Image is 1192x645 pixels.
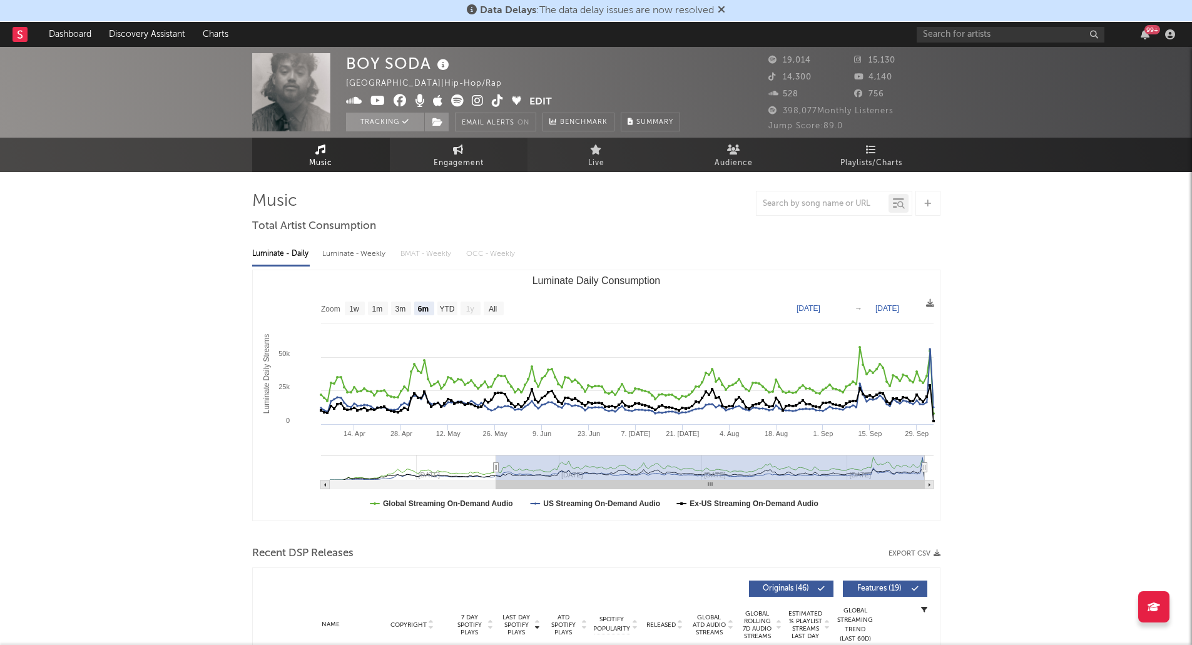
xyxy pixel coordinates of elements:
[646,621,676,629] span: Released
[905,430,929,437] text: 29. Sep
[488,305,496,313] text: All
[285,417,289,424] text: 0
[252,219,376,234] span: Total Artist Consumption
[322,243,388,265] div: Luminate - Weekly
[875,304,899,313] text: [DATE]
[527,138,665,172] a: Live
[278,383,290,390] text: 25k
[797,304,820,313] text: [DATE]
[543,499,660,508] text: US Streaming On-Demand Audio
[764,430,787,437] text: 18. Aug
[532,430,551,437] text: 9. Jun
[309,156,332,171] span: Music
[383,499,513,508] text: Global Streaming On-Demand Audio
[344,430,365,437] text: 14. Apr
[349,305,359,313] text: 1w
[690,499,818,508] text: Ex-US Streaming On-Demand Audio
[466,305,474,313] text: 1y
[756,199,889,209] input: Search by song name or URL
[262,334,271,414] text: Luminate Daily Streams
[100,22,194,47] a: Discovery Assistant
[346,113,424,131] button: Tracking
[621,430,650,437] text: 7. [DATE]
[560,115,608,130] span: Benchmark
[290,620,372,629] div: Name
[917,27,1104,43] input: Search for artists
[854,73,892,81] span: 4,140
[194,22,237,47] a: Charts
[740,610,775,640] span: Global Rolling 7D Audio Streams
[889,550,940,557] button: Export CSV
[588,156,604,171] span: Live
[372,305,382,313] text: 1m
[855,304,862,313] text: →
[757,585,815,592] span: Originals ( 46 )
[346,53,452,74] div: BOY SODA
[854,90,884,98] span: 756
[482,430,507,437] text: 26. May
[532,275,660,286] text: Luminate Daily Consumption
[40,22,100,47] a: Dashboard
[636,119,673,126] span: Summary
[840,156,902,171] span: Playlists/Charts
[439,305,454,313] text: YTD
[843,581,927,597] button: Features(19)
[577,430,599,437] text: 23. Jun
[455,113,536,131] button: Email AlertsOn
[390,430,412,437] text: 28. Apr
[252,546,354,561] span: Recent DSP Releases
[321,305,340,313] text: Zoom
[346,76,516,91] div: [GEOGRAPHIC_DATA] | Hip-Hop/Rap
[253,270,940,521] svg: Luminate Daily Consumption
[854,56,895,64] span: 15,130
[480,6,714,16] span: : The data delay issues are now resolved
[851,585,909,592] span: Features ( 19 )
[434,156,484,171] span: Engagement
[858,430,882,437] text: 15. Sep
[529,94,552,110] button: Edit
[749,581,833,597] button: Originals(46)
[788,610,823,640] span: Estimated % Playlist Streams Last Day
[500,614,533,636] span: Last Day Spotify Plays
[665,138,803,172] a: Audience
[547,614,580,636] span: ATD Spotify Plays
[666,430,699,437] text: 21. [DATE]
[252,138,390,172] a: Music
[720,430,739,437] text: 4. Aug
[1144,25,1160,34] div: 99 +
[390,621,427,629] span: Copyright
[436,430,461,437] text: 12. May
[813,430,833,437] text: 1. Sep
[390,138,527,172] a: Engagement
[837,606,874,644] div: Global Streaming Trend (Last 60D)
[593,615,630,634] span: Spotify Popularity
[543,113,614,131] a: Benchmark
[768,122,843,130] span: Jump Score: 89.0
[715,156,753,171] span: Audience
[768,56,811,64] span: 19,014
[803,138,940,172] a: Playlists/Charts
[768,90,798,98] span: 528
[692,614,726,636] span: Global ATD Audio Streams
[395,305,405,313] text: 3m
[417,305,428,313] text: 6m
[718,6,725,16] span: Dismiss
[768,107,894,115] span: 398,077 Monthly Listeners
[252,243,310,265] div: Luminate - Daily
[621,113,680,131] button: Summary
[453,614,486,636] span: 7 Day Spotify Plays
[768,73,812,81] span: 14,300
[1141,29,1149,39] button: 99+
[517,119,529,126] em: On
[480,6,536,16] span: Data Delays
[278,350,290,357] text: 50k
